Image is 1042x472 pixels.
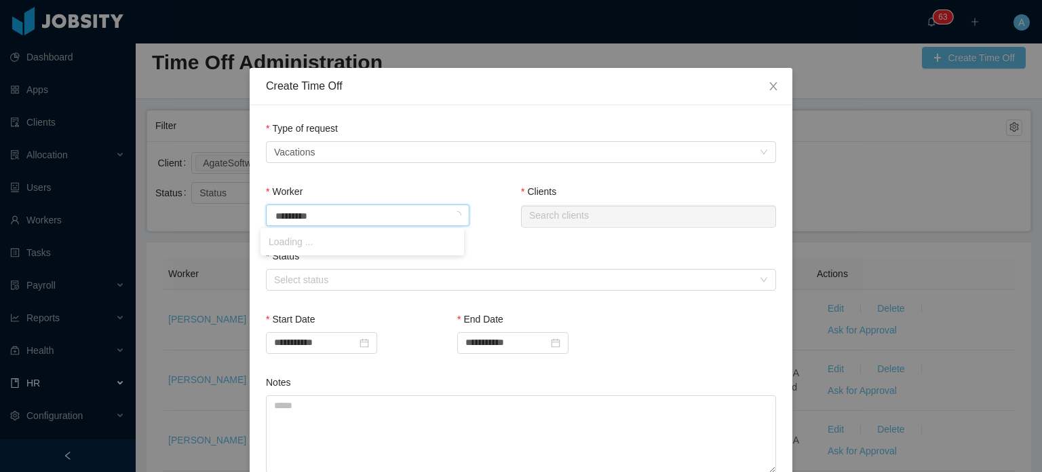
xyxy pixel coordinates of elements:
[754,68,792,106] button: Close
[551,338,560,348] i: icon: calendar
[360,338,369,348] i: icon: calendar
[266,377,291,388] label: Notes
[266,314,315,325] label: Start Date
[521,186,556,197] label: Clients
[760,276,768,285] i: icon: down
[266,251,299,261] label: Status
[266,123,338,134] label: Type of request
[260,231,464,253] li: Loading ...
[274,273,753,287] div: Select status
[274,142,315,162] div: Vacations
[457,314,503,325] label: End Date
[768,81,779,92] i: icon: close
[266,186,303,197] label: Worker
[266,79,776,94] div: Create Time Off
[274,206,452,227] input: Worker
